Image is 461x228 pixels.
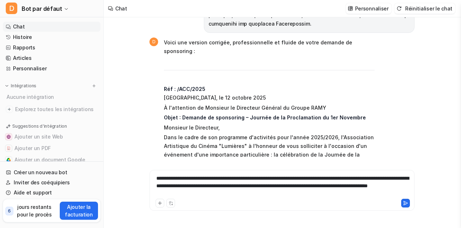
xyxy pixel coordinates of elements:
[3,104,100,114] a: Explorez toutes les intégrations
[3,32,100,42] a: Histoire
[3,53,100,63] a: Articles
[13,23,25,30] font: Chat
[397,6,402,11] img: réinitialiser
[405,5,452,12] font: Réinitialiser le chat
[149,38,158,46] span: D
[3,22,100,32] a: Chat
[164,105,326,111] font: À l'attention de Monsieur le Directeur Général du Groupe RAMY
[22,5,62,12] font: Bot par défaut
[6,146,11,150] img: Ajouter un PDF
[164,86,205,92] font: Réf : /ACC/2025
[3,167,100,177] a: Créer un nouveau bot
[11,83,36,88] font: Intégrations
[6,94,54,100] font: Aucune intégration
[65,204,93,218] font: Ajouter la facturation
[3,177,100,188] a: Inviter des coéquipiers
[6,106,13,113] img: explorer toutes les intégrations
[91,83,97,88] img: menu_add.svg
[13,44,35,51] font: Rapports
[6,135,11,139] img: Ajouter un site Web
[3,131,100,142] button: Ajouter un site WebAjouter un site Web
[13,34,32,40] font: Histoire
[14,133,63,140] font: Ajouter un site Web
[14,145,51,151] font: Ajouter un PDF
[164,95,266,101] font: [GEOGRAPHIC_DATA], le 12 octobre 2025
[3,142,100,154] button: Ajouter un PDFAjouter un PDF
[164,134,374,175] font: Dans le cadre de son programme d'activités pour l'année 2025/2026, l'Association Artistique du Ci...
[9,4,14,13] font: D
[394,3,455,14] button: Réinitialiser le chat
[164,114,366,120] font: Objet : Demande de sponsoring – Journée de la Proclamation du 1er Novembre
[3,43,100,53] a: Rapports
[13,55,32,61] font: Articles
[15,106,94,112] font: Explorez toutes les intégrations
[14,157,85,163] font: Ajouter un document Google
[17,204,52,218] font: jours restants pour le procès
[14,169,67,175] font: Créer un nouveau bot
[355,5,389,12] font: Personnaliser
[3,154,100,166] button: Ajouter un document GoogleAjouter un document Google
[3,188,100,198] a: Aide et support
[348,6,353,11] img: personnaliser
[3,63,100,74] a: Personnaliser
[164,124,220,131] font: Monsieur le Directeur,
[3,82,39,89] button: Intégrations
[12,123,67,129] font: Suggestions d'intégration
[14,179,70,185] font: Inviter des coéquipiers
[164,39,352,54] font: Voici une version corrigée, professionnelle et fluide de votre demande de sponsoring :
[4,83,9,88] img: développer le menu
[8,208,11,214] font: 6
[60,202,98,220] button: Ajouter la facturation
[346,3,391,14] button: Personnaliser
[13,65,46,71] font: Personnaliser
[6,158,11,162] img: Ajouter un document Google
[115,5,127,12] font: Chat
[14,189,52,196] font: Aide et support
